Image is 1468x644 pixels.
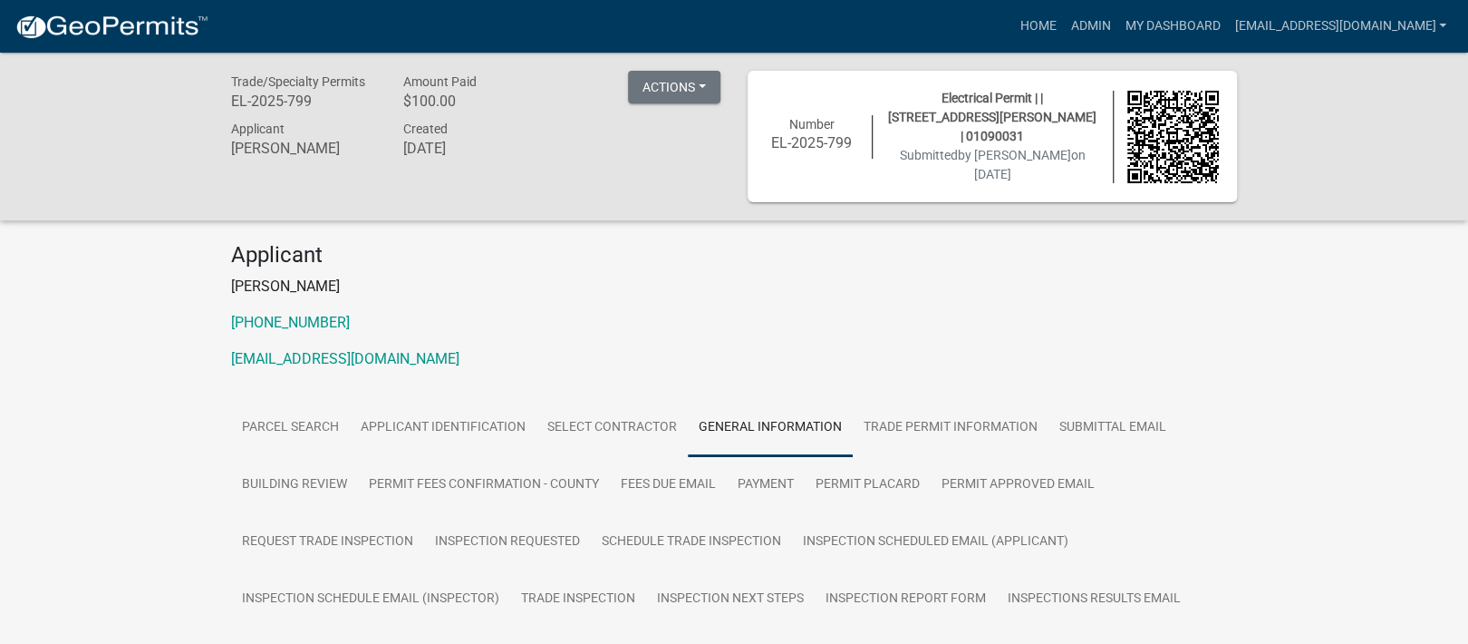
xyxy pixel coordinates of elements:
[789,117,835,132] span: Number
[766,134,858,151] h6: EL-2025-799
[231,74,365,89] span: Trade/Specialty Permits
[403,140,548,157] h6: [DATE]
[231,399,350,457] a: Parcel search
[1048,399,1177,457] a: Submittal Email
[888,91,1096,143] span: Electrical Permit | | [STREET_ADDRESS][PERSON_NAME] | 01090031
[1117,9,1227,44] a: My Dashboard
[958,148,1071,162] span: by [PERSON_NAME]
[646,571,815,629] a: Inspection Next Steps
[403,74,477,89] span: Amount Paid
[231,122,285,136] span: Applicant
[403,122,448,136] span: Created
[688,399,853,457] a: General Information
[900,148,1086,181] span: Submitted on [DATE]
[231,456,358,514] a: Building Review
[231,513,424,571] a: Request Trade Inspection
[1127,91,1220,183] img: QR code
[610,456,727,514] a: Fees Due Email
[358,456,610,514] a: Permit Fees Confirmation - County
[591,513,792,571] a: Schedule Trade Inspection
[231,314,350,331] a: [PHONE_NUMBER]
[1063,9,1117,44] a: Admin
[424,513,591,571] a: Inspection Requested
[231,242,1237,268] h4: Applicant
[350,399,536,457] a: Applicant Identification
[510,571,646,629] a: Trade Inspection
[792,513,1079,571] a: Inspection Scheduled Email (Applicant)
[997,571,1192,629] a: Inspections Results Email
[536,399,688,457] a: Select Contractor
[231,140,376,157] h6: [PERSON_NAME]
[853,399,1048,457] a: Trade Permit Information
[231,571,510,629] a: Inspection Schedule Email (Inspector)
[805,456,931,514] a: Permit Placard
[628,71,720,103] button: Actions
[931,456,1106,514] a: Permit Approved Email
[403,93,548,110] h6: $100.00
[727,456,805,514] a: Payment
[231,276,1237,298] p: [PERSON_NAME]
[1012,9,1063,44] a: Home
[815,571,997,629] a: Inspection Report Form
[231,350,459,367] a: [EMAIL_ADDRESS][DOMAIN_NAME]
[231,93,376,110] h6: EL-2025-799
[1227,9,1454,44] a: [EMAIL_ADDRESS][DOMAIN_NAME]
